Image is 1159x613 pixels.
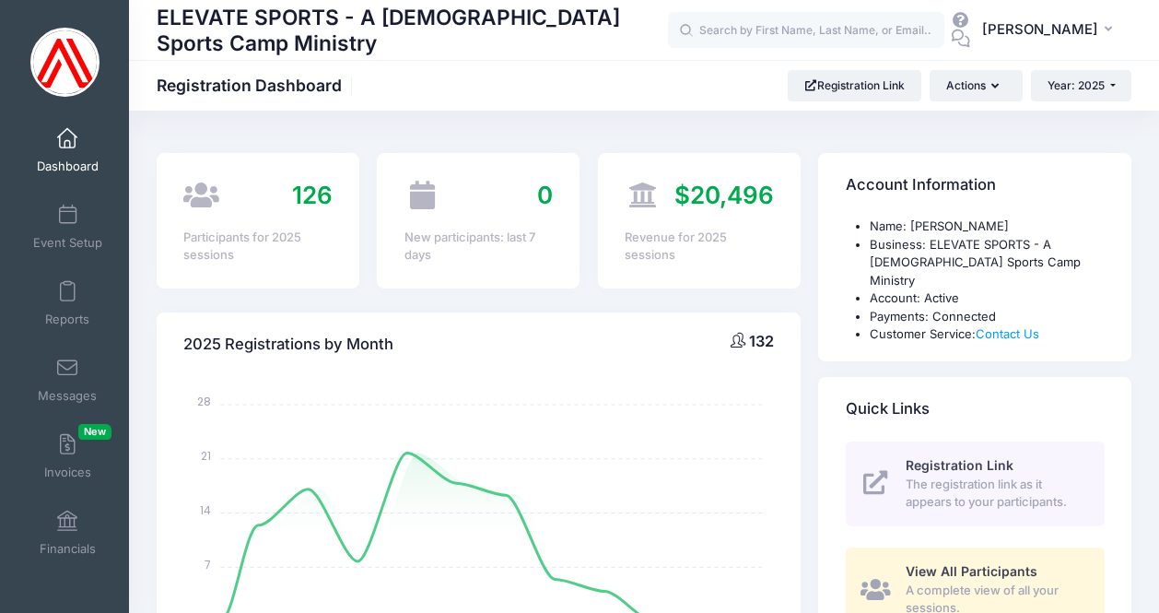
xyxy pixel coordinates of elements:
[40,541,96,557] span: Financials
[982,19,1098,40] span: [PERSON_NAME]
[846,383,930,435] h4: Quick Links
[183,229,332,265] div: Participants for 2025 sessions
[668,12,944,49] input: Search by First Name, Last Name, or Email...
[788,70,921,101] a: Registration Link
[198,394,212,409] tspan: 28
[205,556,212,572] tspan: 7
[78,424,111,440] span: New
[44,465,91,480] span: Invoices
[45,312,89,327] span: Reports
[970,9,1131,52] button: [PERSON_NAME]
[157,76,357,95] h1: Registration Dashboard
[24,424,111,489] a: InvoicesNew
[870,289,1105,308] li: Account: Active
[870,218,1105,236] li: Name: [PERSON_NAME]
[906,476,1083,512] span: The registration link as it appears to your participants.
[906,563,1037,579] span: View All Participants
[24,195,111,259] a: Event Setup
[404,229,553,265] div: New participants: last 7 days
[202,448,212,464] tspan: 21
[24,501,111,565] a: Financials
[846,159,996,212] h4: Account Information
[37,159,99,174] span: Dashboard
[930,70,1022,101] button: Actions
[976,326,1039,341] a: Contact Us
[625,229,773,265] div: Revenue for 2025 sessions
[537,181,553,209] span: 0
[33,235,102,251] span: Event Setup
[674,181,774,209] span: $20,496
[183,318,393,371] h4: 2025 Registrations by Month
[1048,78,1105,92] span: Year: 2025
[24,118,111,183] a: Dashboard
[846,442,1105,526] a: Registration Link The registration link as it appears to your participants.
[24,348,111,412] a: Messages
[38,388,97,404] span: Messages
[870,325,1105,344] li: Customer Service:
[1031,70,1131,101] button: Year: 2025
[157,2,668,58] h1: ELEVATE SPORTS - A [DEMOGRAPHIC_DATA] Sports Camp Ministry
[30,28,100,97] img: ELEVATE SPORTS - A Christian Sports Camp Ministry
[292,181,333,209] span: 126
[906,457,1013,473] span: Registration Link
[870,236,1105,290] li: Business: ELEVATE SPORTS - A [DEMOGRAPHIC_DATA] Sports Camp Ministry
[24,271,111,336] a: Reports
[201,501,212,517] tspan: 14
[870,308,1105,326] li: Payments: Connected
[749,332,774,350] span: 132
